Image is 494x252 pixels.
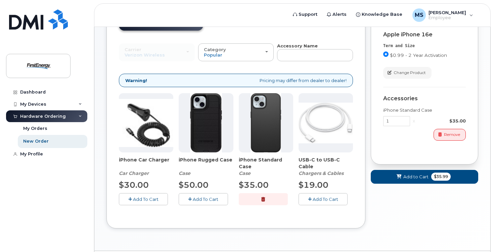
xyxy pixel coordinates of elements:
span: $50.00 [179,180,209,190]
div: USB-C to USB-C Cable [299,156,353,177]
span: iPhone Rugged Case [179,156,233,170]
strong: Accessory Name [277,43,318,48]
button: Remove [434,129,466,141]
span: Support [299,11,317,18]
span: $0.99 - 2 Year Activation [390,52,447,58]
span: Add To Cart [193,196,218,202]
span: MS [415,11,423,19]
div: iPhone Rugged Case [179,156,233,177]
div: iPhone Standard Case [239,156,293,177]
div: Apple iPhone 16e [383,32,466,38]
button: Add to Cart $35.99 [371,170,478,184]
div: Mezzapelle, Stephanie A [408,8,478,22]
iframe: Messenger Launcher [465,223,489,247]
strong: Warning! [125,77,147,84]
input: $0.99 - 2 Year Activation [383,51,389,57]
span: Alerts [332,11,347,18]
a: Alerts [322,8,351,21]
span: USB-C to USB-C Cable [299,156,353,170]
em: Car Charger [119,170,149,176]
span: Add To Cart [133,196,159,202]
div: iPhone Standard Case [383,107,466,113]
span: [PERSON_NAME] [429,10,466,15]
button: Add To Cart [299,193,348,205]
span: Knowledge Base [362,11,402,18]
img: iphonesecg.jpg [119,99,173,147]
span: iPhone Car Charger [119,156,173,170]
div: x [410,118,418,124]
img: Defender.jpg [190,93,222,152]
img: Symmetry.jpg [251,93,281,152]
span: $35.99 [431,173,451,181]
a: Support [288,8,322,21]
span: iPhone Standard Case [239,156,293,170]
span: $35.00 [239,180,269,190]
button: Add To Cart [179,193,228,205]
div: $35.00 [418,118,466,124]
div: Term and Size [383,43,466,49]
em: Case [239,170,251,176]
span: Employee [429,15,466,21]
div: iPhone Car Charger [119,156,173,177]
span: Remove [444,132,460,138]
button: Category Popular [198,43,274,61]
span: Popular [204,52,222,58]
em: Chargers & Cables [299,170,344,176]
span: Add to Cart [403,174,429,180]
img: USB-C.jpg [299,103,353,143]
a: Knowledge Base [351,8,407,21]
span: $30.00 [119,180,149,190]
button: Change Product [383,67,432,79]
div: Pricing may differ from dealer to dealer! [119,74,353,87]
span: $19.00 [299,180,328,190]
span: Add To Cart [313,196,338,202]
button: Add To Cart [119,193,168,205]
div: Accessories [383,96,466,102]
span: Category [204,47,226,52]
span: Change Product [394,70,426,76]
em: Case [179,170,190,176]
